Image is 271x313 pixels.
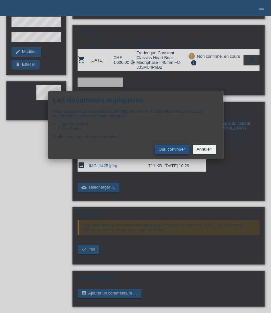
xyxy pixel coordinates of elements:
h1: Les documents manquants [53,96,144,104]
button: Annuler [193,145,216,154]
button: Oui, continuer [155,145,190,154]
li: Reçu d'achat [58,126,218,131]
div: Nous essayons de reconnaître automatiquement les documents téléchargés. Les documents suivants se... [53,109,218,139]
li: Copie du contrat [58,122,218,126]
